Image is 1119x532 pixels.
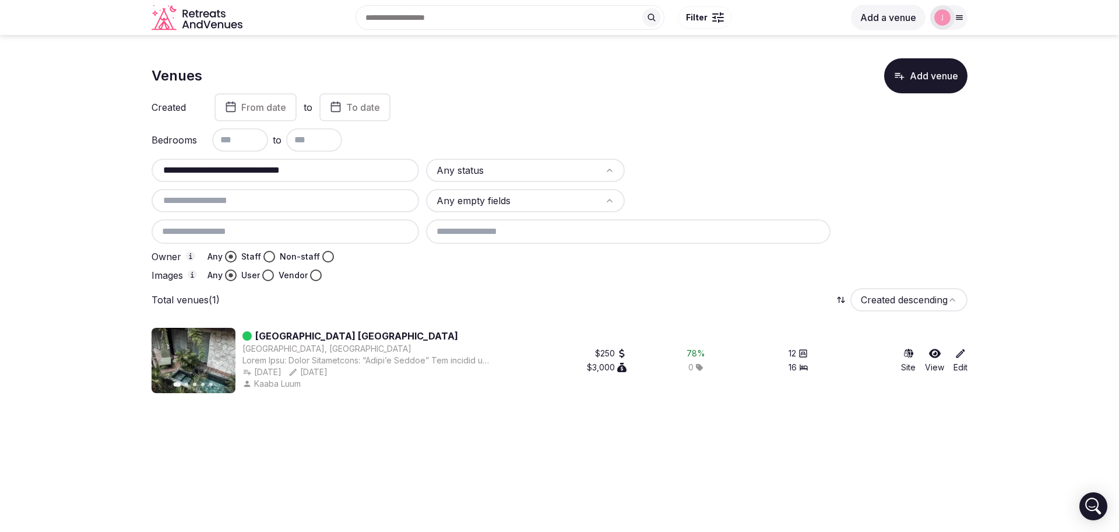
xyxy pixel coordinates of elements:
span: to [273,133,281,147]
button: Go to slide 3 [193,383,196,386]
label: Non-staff [280,251,320,262]
div: Lorem Ipsu: Dolor Sitametcons: “Adipi’e Seddoe” Tem incidid utl etdo magn a enimad mi veniam qui ... [242,355,490,366]
div: 78 % [687,348,705,359]
button: [DATE] [242,366,281,378]
svg: Retreats and Venues company logo [152,5,245,31]
button: Go to slide 2 [185,383,188,386]
button: From date [214,93,297,121]
span: Filter [686,12,708,23]
button: $3,000 [587,362,627,373]
button: Owner [186,251,195,261]
div: Open Intercom Messenger [1079,492,1107,520]
img: Featured image for Kaaba Luum Hotel & Retreat Center Tulum Jungle Villas [152,328,235,393]
label: Any [207,251,223,262]
a: Site [901,348,916,373]
button: Go to slide 5 [209,383,213,386]
a: [GEOGRAPHIC_DATA] [GEOGRAPHIC_DATA] [255,329,458,343]
a: Add a venue [851,12,926,23]
h1: Venues [152,66,202,86]
span: From date [241,101,286,113]
button: Add a venue [851,5,926,30]
button: Filter [678,6,731,29]
button: Add venue [884,58,967,93]
label: Owner [152,251,198,262]
label: Staff [241,251,261,262]
span: To date [346,101,380,113]
button: Go to slide 4 [201,383,205,386]
p: Total venues (1) [152,293,220,306]
label: Vendor [279,269,308,281]
button: Kaaba Luum [242,378,303,390]
button: Go to slide 1 [174,383,181,387]
span: 0 [688,362,694,373]
label: Any [207,269,223,281]
span: 16 [789,362,797,373]
label: Created [152,103,198,112]
label: Images [152,270,198,281]
button: 16 [789,362,808,373]
img: jen-7867 [934,9,951,26]
button: $250 [595,348,627,359]
button: Images [188,270,197,279]
a: Visit the homepage [152,5,245,31]
a: View [925,348,944,373]
span: 12 [789,348,796,359]
button: 12 [789,348,808,359]
button: To date [319,93,390,121]
label: to [304,101,312,114]
button: 78% [687,348,705,359]
a: Edit [953,348,967,373]
button: [GEOGRAPHIC_DATA], [GEOGRAPHIC_DATA] [242,343,411,355]
button: [DATE] [288,366,328,378]
label: User [241,269,260,281]
label: Bedrooms [152,135,198,145]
